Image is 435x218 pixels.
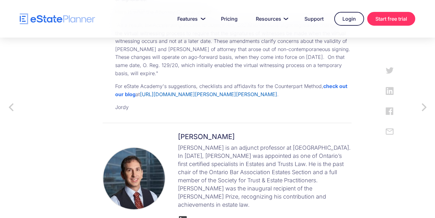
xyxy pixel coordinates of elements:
[140,91,277,97] a: [URL][DOMAIN_NAME][PERSON_NAME][PERSON_NAME]
[115,21,352,77] p: "As a result, the also contains slight legislative changes to the virtual witnessing process to r...
[248,13,294,25] a: Resources
[20,13,95,24] a: home
[170,13,210,25] a: Features
[115,82,352,98] p: For eState Academy's suggestions, checklists and affidavits for the Counterpart Method, at .
[297,13,331,25] a: Support
[115,83,347,97] a: check out our blog
[115,103,352,112] p: Jordy
[334,12,364,26] a: Login
[367,12,415,26] a: Start free trial
[178,144,352,209] p: [PERSON_NAME] is an adjunct professor at [GEOGRAPHIC_DATA]. In [DATE], [PERSON_NAME] was appointe...
[178,132,352,141] h4: [PERSON_NAME]
[213,13,245,25] a: Pricing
